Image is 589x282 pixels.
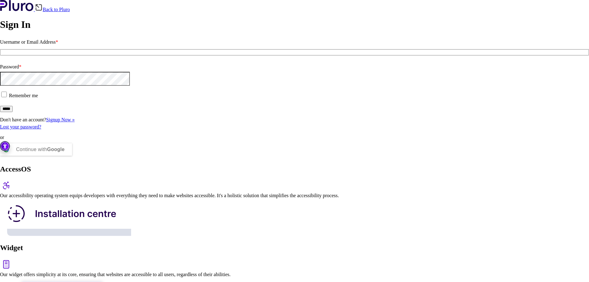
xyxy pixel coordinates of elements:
[35,4,43,11] img: Back icon
[16,143,65,156] div: Continue with
[1,92,7,97] input: Remember me
[46,117,75,122] a: Signup Now »
[47,147,65,152] b: Google
[35,7,70,12] a: Back to Pluro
